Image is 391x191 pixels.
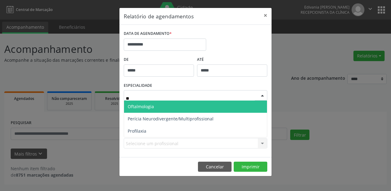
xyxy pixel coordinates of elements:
[128,128,146,134] span: Profilaxia
[124,29,172,39] label: DATA DE AGENDAMENTO
[124,12,194,20] h5: Relatório de agendamentos
[234,162,267,172] button: Imprimir
[259,8,272,23] button: Close
[128,104,154,109] span: Oftalmologia
[124,81,152,90] label: ESPECIALIDADE
[124,55,194,64] label: De
[198,162,232,172] button: Cancelar
[197,55,267,64] label: ATÉ
[128,116,214,122] span: Perícia Neurodivergente/Multiprofissional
